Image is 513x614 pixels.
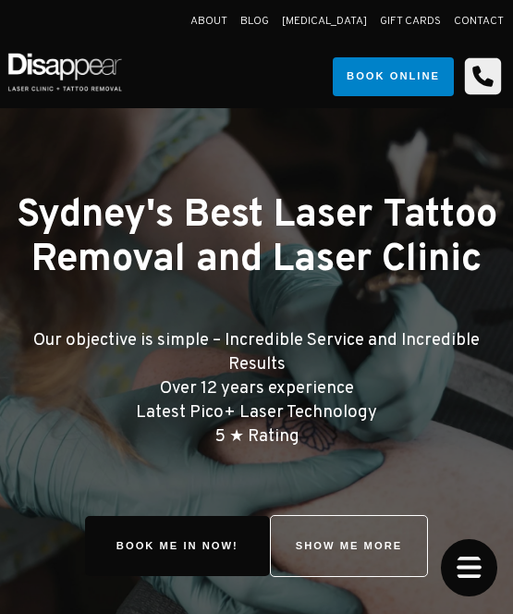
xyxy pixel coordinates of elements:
[33,330,480,448] big: Our objective is simple – Incredible Service and Incredible Results Over 12 years experience Late...
[85,516,270,576] a: BOOK ME IN NOW!
[85,516,270,576] span: Book Me In!
[333,57,454,95] a: Book Online
[270,515,428,577] a: SHOW ME MORE
[454,14,504,29] a: Contact
[240,14,269,29] a: Blog
[462,55,504,97] standard-icon: Call us: 02 9587 8787
[380,14,441,29] a: Gift Cards
[5,43,125,100] img: Disappear - Laser Clinic and Tattoo Removal Services in Sydney, Australia
[282,14,367,29] a: [MEDICAL_DATA]
[13,194,500,282] h1: Sydney's Best Laser Tattoo Removal and Laser Clinic
[190,14,227,29] a: About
